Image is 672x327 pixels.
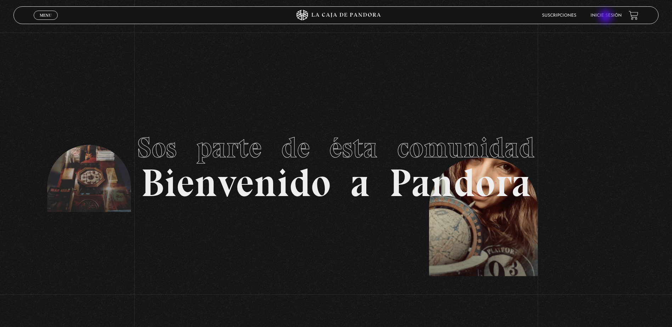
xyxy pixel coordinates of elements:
[137,125,535,202] h1: Bienvenido a Pandora
[542,13,576,18] a: Suscripciones
[137,131,535,165] span: Sos parte de ésta comunidad
[38,19,54,24] span: Cerrar
[591,13,622,18] a: Inicie sesión
[40,13,51,17] span: Menu
[629,11,638,20] a: View your shopping cart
